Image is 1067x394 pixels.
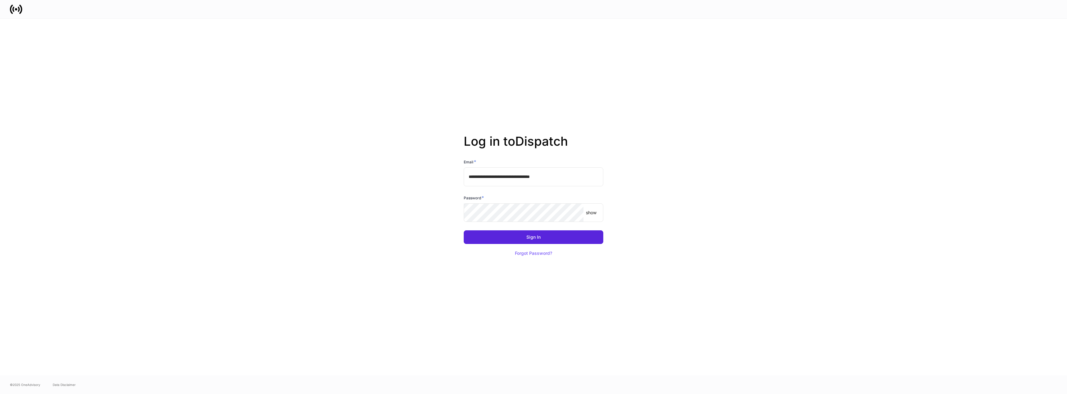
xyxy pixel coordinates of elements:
[10,382,40,387] span: © 2025 OneAdvisory
[464,230,603,244] button: Sign In
[464,134,603,159] h2: Log in to Dispatch
[464,159,476,165] h6: Email
[53,382,76,387] a: Data Disclaimer
[526,235,541,239] div: Sign In
[515,251,552,255] div: Forgot Password?
[464,195,484,201] h6: Password
[586,210,596,216] p: show
[507,246,560,260] button: Forgot Password?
